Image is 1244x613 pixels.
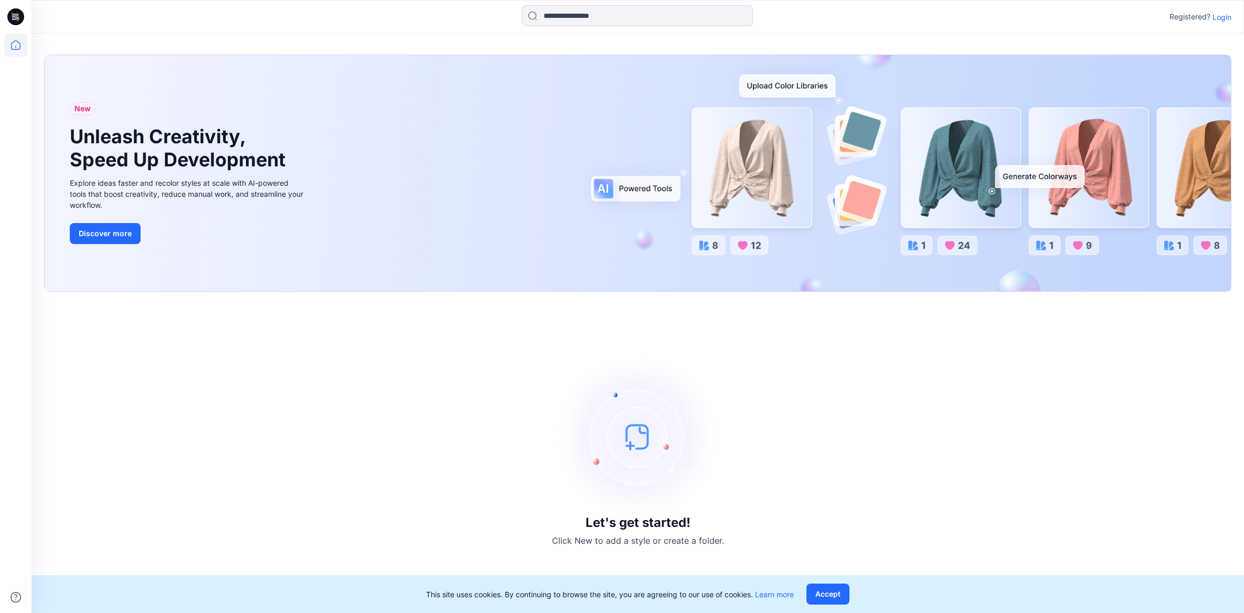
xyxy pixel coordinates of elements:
[426,589,794,600] p: This site uses cookies. By continuing to browse the site, you are agreeing to our use of cookies.
[755,590,794,599] a: Learn more
[559,358,717,515] img: empty-state-image.svg
[70,223,306,244] a: Discover more
[75,102,91,115] span: New
[70,125,290,171] h1: Unleash Creativity, Speed Up Development
[806,584,849,605] button: Accept
[1169,10,1210,23] p: Registered?
[1213,12,1231,23] p: Login
[70,223,141,244] button: Discover more
[586,515,690,530] h3: Let's get started!
[70,177,306,210] div: Explore ideas faster and recolor styles at scale with AI-powered tools that boost creativity, red...
[552,534,724,547] p: Click New to add a style or create a folder.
